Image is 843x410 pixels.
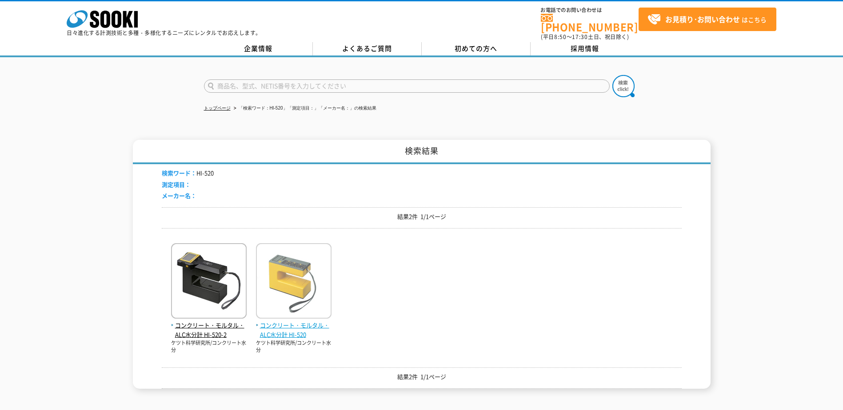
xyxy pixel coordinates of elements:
p: ケツト科学研究所/コンクリート水分 [256,339,332,354]
img: btn_search.png [612,75,635,97]
a: トップページ [204,106,231,110]
li: 「検索ワード：HI-520」「測定項目：」「メーカー名：」の検索結果 [232,104,376,113]
p: 結果2件 1/1ページ [162,212,682,221]
span: 17:30 [572,33,588,41]
span: お電話でのお問い合わせは [541,8,639,13]
li: HI-520 [162,169,214,178]
p: 日々進化する計測技術と多種・多様化するニーズにレンタルでお応えします。 [67,30,261,35]
h1: 検索結果 [133,140,711,164]
span: コンクリート・モルタル・ALC水分計 HI-520 [256,321,332,339]
span: コンクリート・モルタル・ALC水分計 HI-520-2 [171,321,247,339]
a: コンクリート・モルタル・ALC水分計 HI-520-2 [171,311,247,339]
a: コンクリート・モルタル・ALC水分計 HI-520 [256,311,332,339]
p: ケツト科学研究所/コンクリート水分 [171,339,247,354]
a: よくあるご質問 [313,42,422,55]
span: メーカー名： [162,191,196,200]
input: 商品名、型式、NETIS番号を入力してください [204,79,610,93]
p: 結果2件 1/1ページ [162,372,682,382]
a: [PHONE_NUMBER] [541,14,639,32]
a: お見積り･お問い合わせはこちら [639,8,776,31]
span: 検索ワード： [162,169,196,177]
span: はこちら [647,13,767,26]
img: HI-520-2 [171,243,247,321]
a: 初めての方へ [422,42,531,55]
span: 測定項目： [162,180,191,189]
span: (平日 ～ 土日、祝日除く) [541,33,629,41]
img: HI-520 [256,243,332,321]
a: 企業情報 [204,42,313,55]
strong: お見積り･お問い合わせ [665,14,740,24]
a: 採用情報 [531,42,639,55]
span: 初めての方へ [455,43,497,53]
span: 8:50 [554,33,567,41]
